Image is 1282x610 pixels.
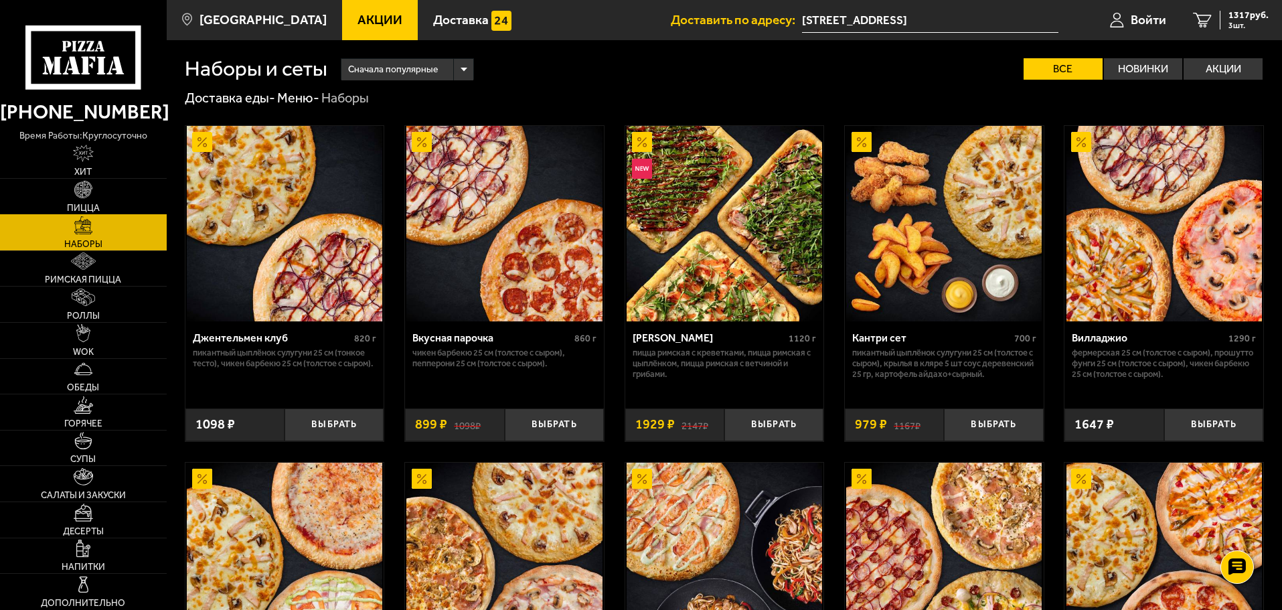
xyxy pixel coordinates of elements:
p: Чикен Барбекю 25 см (толстое с сыром), Пепперони 25 см (толстое с сыром). [412,348,596,369]
img: Акционный [412,469,432,489]
span: Пицца [67,204,100,213]
span: Роллы [67,311,100,321]
button: Выбрать [285,408,384,441]
span: 1317 руб. [1228,11,1269,20]
span: Войти [1131,13,1166,26]
s: 1167 ₽ [894,418,920,431]
span: Доставка [433,13,489,26]
h1: Наборы и сеты [185,58,327,80]
span: Римская пицца [45,275,121,285]
label: Все [1024,58,1103,80]
img: Акционный [412,132,432,152]
label: Акции [1184,58,1263,80]
span: 1647 ₽ [1074,418,1114,431]
div: Джентельмен клуб [193,331,351,344]
span: Супы [70,455,96,464]
span: Наборы [64,240,102,249]
button: Выбрать [724,408,823,441]
span: 1929 ₽ [635,418,675,431]
div: [PERSON_NAME] [633,331,786,344]
img: Акционный [1071,469,1091,489]
span: 1120 г [789,333,816,344]
a: Доставка еды- [185,90,275,106]
span: Салаты и закуски [41,491,126,500]
span: Горячее [64,419,102,429]
label: Новинки [1104,58,1183,80]
div: Вкусная парочка [412,331,571,344]
img: Акционный [632,469,652,489]
span: Напитки [62,562,105,572]
span: Десерты [63,527,104,536]
span: Дополнительно [41,599,125,608]
a: Меню- [277,90,319,106]
img: Кантри сет [846,126,1042,321]
span: 1290 г [1228,333,1256,344]
img: Акционный [192,469,212,489]
span: 979 ₽ [855,418,887,431]
div: Наборы [321,90,369,107]
span: 820 г [354,333,376,344]
a: АкционныйВкусная парочка [405,126,604,321]
img: Мама Миа [627,126,822,321]
span: Сначала популярные [348,57,438,82]
a: АкционныйНовинкаМама Миа [625,126,824,321]
img: Новинка [632,159,652,179]
img: Акционный [852,132,872,152]
s: 2147 ₽ [682,418,708,431]
span: Обеды [67,383,99,392]
p: Фермерская 25 см (толстое с сыром), Прошутто Фунги 25 см (толстое с сыром), Чикен Барбекю 25 см (... [1072,348,1256,380]
img: 15daf4d41897b9f0e9f617042186c801.svg [491,11,511,31]
span: 860 г [574,333,596,344]
span: 700 г [1014,333,1036,344]
span: [GEOGRAPHIC_DATA] [199,13,327,26]
button: Выбрать [505,408,604,441]
span: Доставить по адресу: [671,13,802,26]
img: Вкусная парочка [406,126,602,321]
span: WOK [73,348,94,357]
p: Пикантный цыплёнок сулугуни 25 см (толстое с сыром), крылья в кляре 5 шт соус деревенский 25 гр, ... [852,348,1036,380]
div: Вилладжио [1072,331,1225,344]
img: Акционный [1071,132,1091,152]
div: Кантри сет [852,331,1011,344]
img: Джентельмен клуб [187,126,382,321]
button: Выбрать [944,408,1043,441]
span: Хит [74,167,92,177]
s: 1098 ₽ [454,418,481,431]
span: 3 шт. [1228,21,1269,29]
button: Выбрать [1164,408,1263,441]
a: АкционныйДжентельмен клуб [185,126,384,321]
span: Акции [357,13,402,26]
img: Акционный [192,132,212,152]
a: АкционныйВилладжио [1064,126,1263,321]
input: Ваш адрес доставки [802,8,1058,33]
a: АкционныйКантри сет [845,126,1044,321]
span: 1098 ₽ [195,418,235,431]
img: Акционный [632,132,652,152]
span: 899 ₽ [415,418,447,431]
p: Пицца Римская с креветками, Пицца Римская с цыплёнком, Пицца Римская с ветчиной и грибами. [633,348,817,380]
img: Акционный [852,469,872,489]
img: Вилладжио [1066,126,1262,321]
p: Пикантный цыплёнок сулугуни 25 см (тонкое тесто), Чикен Барбекю 25 см (толстое с сыром). [193,348,377,369]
